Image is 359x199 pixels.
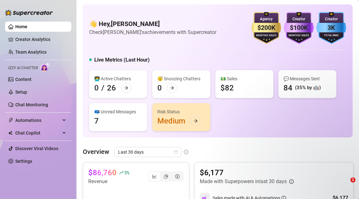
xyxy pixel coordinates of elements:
img: Chat Copilot [8,131,12,135]
article: Check [PERSON_NAME]'s achievements with Supercreator [89,28,216,36]
span: pie-chart [164,174,168,179]
div: 26 [107,83,116,93]
div: 👩‍💻 Active Chatters [94,75,142,82]
article: Overview [83,147,109,156]
div: Risk Status [157,108,205,115]
div: 7 [94,116,99,126]
h5: Live Metrics (Last Hour) [94,56,150,64]
a: Discover Viral Videos [15,146,58,151]
div: Total Fans [316,34,346,38]
a: Setup [15,90,27,95]
div: Agency [251,16,281,22]
span: arrow-right [170,86,174,90]
div: 😴 Snoozing Chatters [157,75,205,82]
div: Creator [316,16,346,22]
span: Last 30 days [118,147,177,157]
a: Content [15,77,32,82]
div: Creator [284,16,314,22]
img: AI Chatter [40,63,50,72]
span: calendar [174,150,178,154]
iframe: Intercom live chat [337,177,353,193]
div: 84 [284,83,292,93]
a: Creator Analytics [15,34,66,44]
span: Izzy AI Chatter [8,65,38,71]
span: Chat Copilot [15,128,61,138]
div: $100K [284,23,314,33]
div: (35% by 🤖) [295,84,321,92]
h4: 👋 Hey, [PERSON_NAME] [89,19,216,28]
div: 0 [157,83,162,93]
article: $6,177 [200,168,294,178]
div: 0 [94,83,99,93]
img: purple-badge-B9DA21FR.svg [284,12,314,44]
span: thunderbolt [8,118,13,123]
a: Home [15,24,27,29]
div: Monthly Sales [284,34,314,38]
div: Monthly Sales [251,34,281,38]
span: Automations [15,115,61,125]
span: rise [119,170,124,175]
span: dollar-circle [175,174,180,179]
img: gold-badge-CigiZidd.svg [251,12,281,44]
article: Made with Superpowers in last 30 days [200,178,287,185]
span: line-chart [152,174,157,179]
div: $82 [220,83,234,93]
img: logo-BBDzfeDw.svg [5,10,53,16]
div: 3K [316,23,346,33]
a: Team Analytics [15,50,47,55]
article: Revenue [88,178,129,185]
div: segmented control [148,171,184,182]
span: info-circle [184,150,188,154]
span: arrow-right [193,119,198,123]
div: $200K [251,23,281,33]
article: $86,760 [88,168,117,178]
span: arrow-right [124,86,128,90]
span: 1 [350,177,355,182]
a: Settings [15,159,32,164]
div: 📪 Unread Messages [94,108,142,115]
div: 💵 Sales [220,75,268,82]
span: 5 % [124,169,129,176]
img: blue-badge-DgoSNQY1.svg [316,12,346,44]
div: 💬 Messages Sent [284,75,331,82]
a: Chat Monitoring [15,102,48,107]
